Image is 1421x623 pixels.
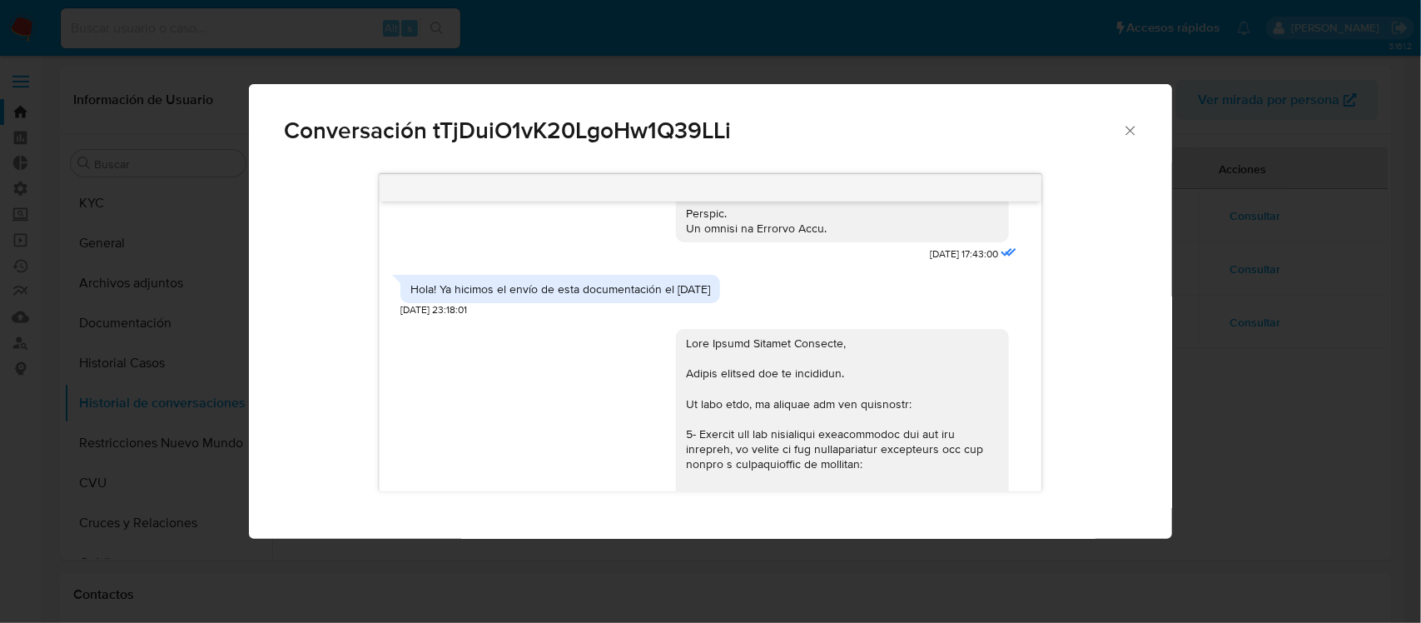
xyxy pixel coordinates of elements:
[1122,122,1137,137] button: Cerrar
[249,84,1171,540] div: Comunicación
[410,282,710,297] div: Hola! Ya hicimos el envío de esta documentación el [DATE]
[400,303,467,317] span: [DATE] 23:18:01
[284,119,1122,142] span: Conversación tTjDuiO1vK20LgoHw1Q39LLi
[930,247,998,262] span: [DATE] 17:43:00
